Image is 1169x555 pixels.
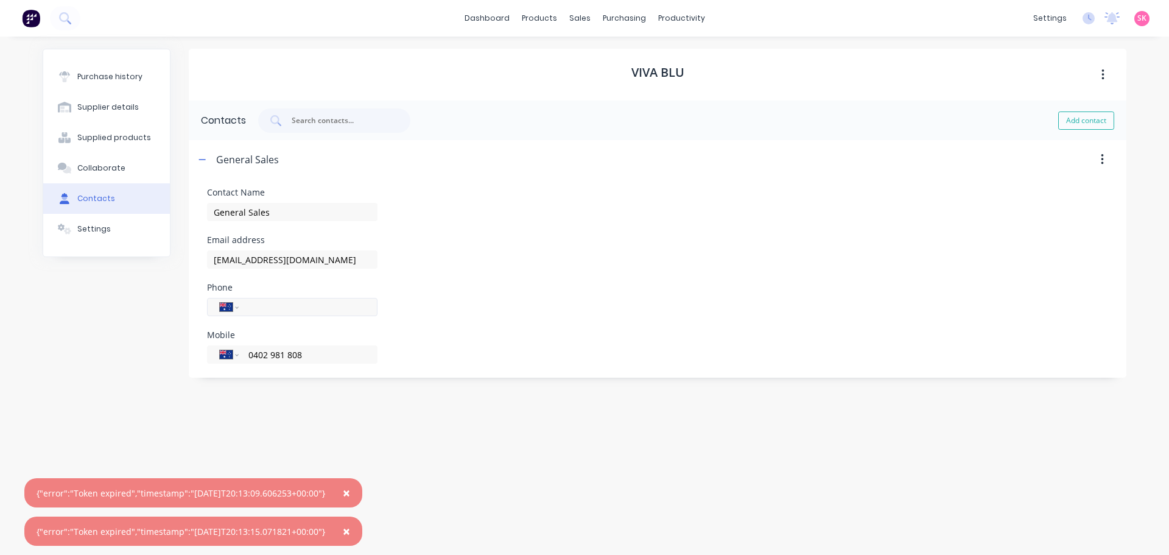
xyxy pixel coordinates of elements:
[77,193,115,204] div: Contacts
[631,65,684,80] h1: Viva Blu
[1137,13,1146,24] span: SK
[37,525,325,538] div: {"error":"Token expired","timestamp":"[DATE]T20:13:15.071821+00:00"}
[207,331,377,339] div: Mobile
[43,122,170,153] button: Supplied products
[516,9,563,27] div: products
[207,283,377,292] div: Phone
[207,188,377,197] div: Contact Name
[43,214,170,244] button: Settings
[597,9,652,27] div: purchasing
[77,132,151,143] div: Supplied products
[343,484,350,501] span: ×
[563,9,597,27] div: sales
[1027,9,1073,27] div: settings
[201,113,246,128] div: Contacts
[77,102,139,113] div: Supplier details
[22,9,40,27] img: Factory
[37,487,325,500] div: {"error":"Token expired","timestamp":"[DATE]T20:13:09.606253+00:00"}
[331,478,362,507] button: Close
[458,9,516,27] a: dashboard
[43,183,170,214] button: Contacts
[343,523,350,540] span: ×
[652,9,711,27] div: productivity
[77,224,111,235] div: Settings
[331,517,362,546] button: Close
[207,236,377,244] div: Email address
[77,163,125,174] div: Collaborate
[43,62,170,92] button: Purchase history
[43,92,170,122] button: Supplier details
[216,140,279,179] div: General Sales
[290,115,391,127] input: Search contacts...
[77,71,142,82] div: Purchase history
[43,153,170,183] button: Collaborate
[1058,111,1114,130] button: Add contact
